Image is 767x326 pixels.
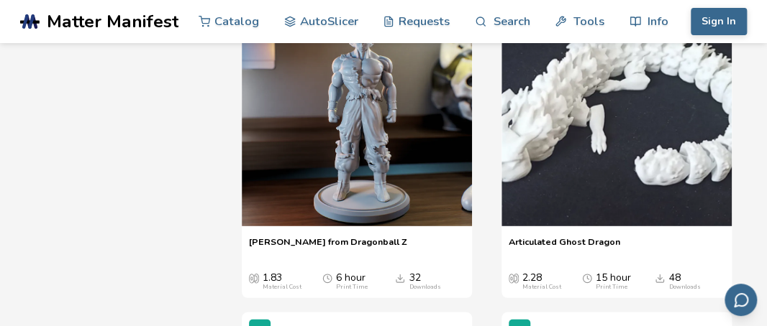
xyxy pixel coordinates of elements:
[596,284,627,291] div: Print Time
[322,272,332,284] span: Average Print Time
[509,236,620,258] a: Articulated Ghost Dragon
[725,284,757,316] button: Send feedback via email
[336,284,368,291] div: Print Time
[522,284,561,291] div: Material Cost
[249,272,259,284] span: Average Cost
[395,272,405,284] span: Downloads
[668,272,700,291] div: 48
[655,272,665,284] span: Downloads
[409,272,440,291] div: 32
[509,272,519,284] span: Average Cost
[336,272,368,291] div: 6 hour
[47,11,178,32] span: Matter Manifest
[668,284,700,291] div: Downloads
[596,272,631,291] div: 15 hour
[691,8,747,35] button: Sign In
[409,284,440,291] div: Downloads
[263,272,301,291] div: 1.83
[582,272,592,284] span: Average Print Time
[522,272,561,291] div: 2.28
[263,284,301,291] div: Material Cost
[249,236,407,258] a: [PERSON_NAME] from Dragonball Z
